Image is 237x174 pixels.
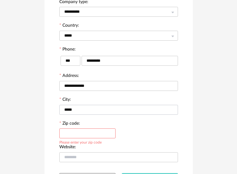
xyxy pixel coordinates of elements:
label: City: [59,97,71,103]
label: Phone: [59,47,76,53]
div: Please enter your zip code [59,139,102,144]
label: Website: [59,145,76,150]
label: Zip code: [59,121,80,127]
label: Country: [59,23,79,29]
label: Address: [59,74,79,79]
